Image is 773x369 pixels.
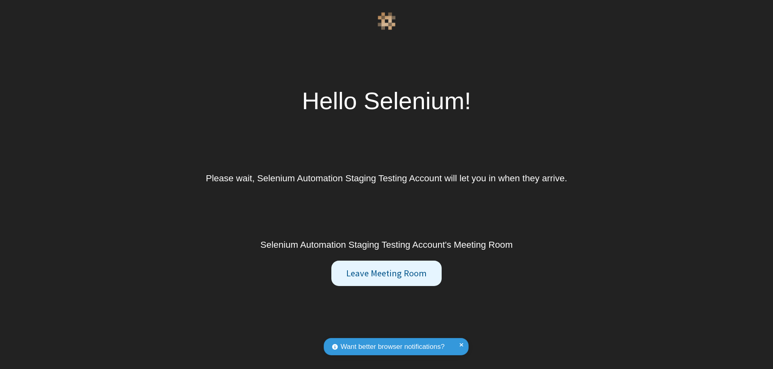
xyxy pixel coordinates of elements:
[341,342,444,352] span: Want better browser notifications?
[302,83,471,119] div: Hello Selenium!
[260,238,513,252] div: Selenium Automation Staging Testing Account's Meeting Room
[206,172,567,185] div: Please wait, Selenium Automation Staging Testing Account will let you in when they arrive.
[331,261,441,286] button: Leave Meeting Room
[378,12,396,30] img: QA Selenium DO NOT DELETE OR CHANGE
